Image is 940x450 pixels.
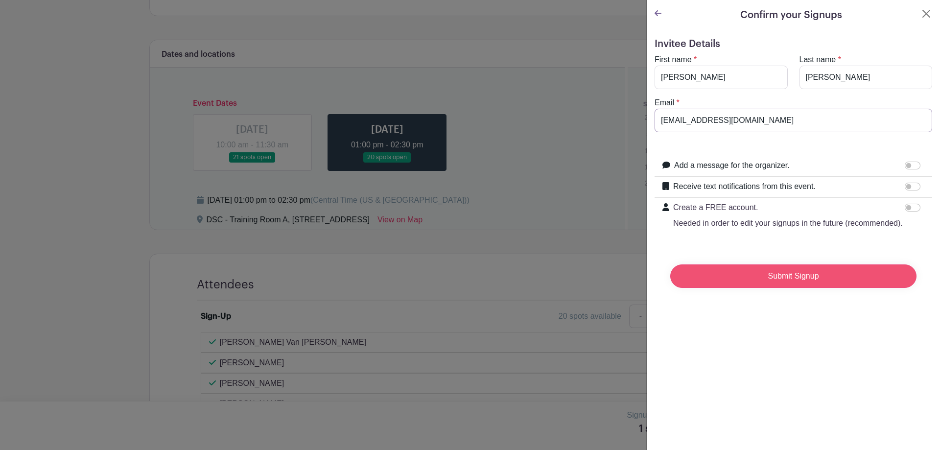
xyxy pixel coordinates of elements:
[674,160,790,171] label: Add a message for the organizer.
[655,54,692,66] label: First name
[673,217,903,229] p: Needed in order to edit your signups in the future (recommended).
[655,97,674,109] label: Email
[673,181,816,192] label: Receive text notifications from this event.
[920,8,932,20] button: Close
[670,264,916,288] input: Submit Signup
[799,54,836,66] label: Last name
[655,38,932,50] h5: Invitee Details
[740,8,842,23] h5: Confirm your Signups
[673,202,903,213] p: Create a FREE account.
